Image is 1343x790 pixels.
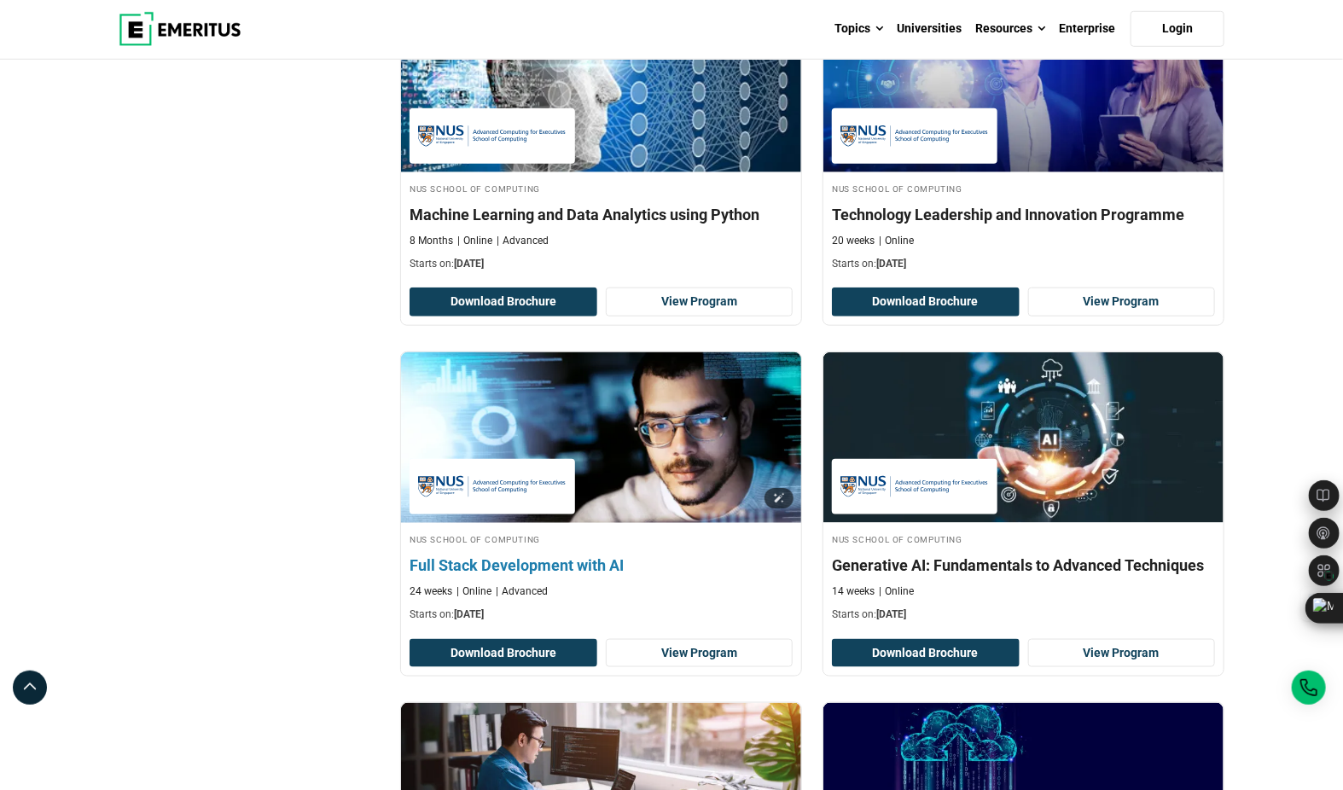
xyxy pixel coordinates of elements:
[832,257,1215,271] p: Starts on:
[1028,288,1216,317] a: View Program
[410,639,597,668] button: Download Brochure
[606,639,794,668] a: View Program
[832,639,1020,668] button: Download Brochure
[410,204,793,225] h4: Machine Learning and Data Analytics using Python
[832,234,875,248] p: 20 weeks
[832,607,1215,622] p: Starts on:
[606,288,794,317] a: View Program
[410,181,793,195] h4: NUS School of Computing
[832,181,1215,195] h4: NUS School of Computing
[832,532,1215,546] h4: NUS School of Computing
[497,234,549,248] p: Advanced
[418,468,567,506] img: NUS School of Computing
[418,117,567,155] img: NUS School of Computing
[832,204,1215,225] h4: Technology Leadership and Innovation Programme
[832,584,875,599] p: 14 weeks
[823,352,1224,523] img: Generative AI: Fundamentals to Advanced Techniques | Online Technology Course
[457,234,492,248] p: Online
[823,2,1224,280] a: Leadership Course by NUS School of Computing - September 30, 2025 NUS School of Computing NUS Sch...
[823,352,1224,630] a: Technology Course by NUS School of Computing - September 30, 2025 NUS School of Computing NUS Sch...
[401,2,801,172] img: Machine Learning and Data Analytics using Python | Online AI and Machine Learning Course
[454,608,484,620] span: [DATE]
[410,555,793,576] h4: Full Stack Development with AI
[410,257,793,271] p: Starts on:
[832,288,1020,317] button: Download Brochure
[1131,11,1224,47] a: Login
[832,555,1215,576] h4: Generative AI: Fundamentals to Advanced Techniques
[401,352,801,630] a: Coding Course by NUS School of Computing - September 30, 2025 NUS School of Computing NUS School ...
[410,532,793,546] h4: NUS School of Computing
[840,468,989,506] img: NUS School of Computing
[410,288,597,317] button: Download Brochure
[381,344,822,532] img: Full Stack Development with AI | Online Coding Course
[879,234,914,248] p: Online
[456,584,491,599] p: Online
[410,234,453,248] p: 8 Months
[876,258,906,270] span: [DATE]
[1028,639,1216,668] a: View Program
[401,2,801,280] a: AI and Machine Learning Course by NUS School of Computing - September 30, 2025 NUS School of Comp...
[876,608,906,620] span: [DATE]
[410,584,452,599] p: 24 weeks
[410,607,793,622] p: Starts on:
[454,258,484,270] span: [DATE]
[879,584,914,599] p: Online
[840,117,989,155] img: NUS School of Computing
[823,2,1224,172] img: Technology Leadership and Innovation Programme | Online Leadership Course
[496,584,548,599] p: Advanced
